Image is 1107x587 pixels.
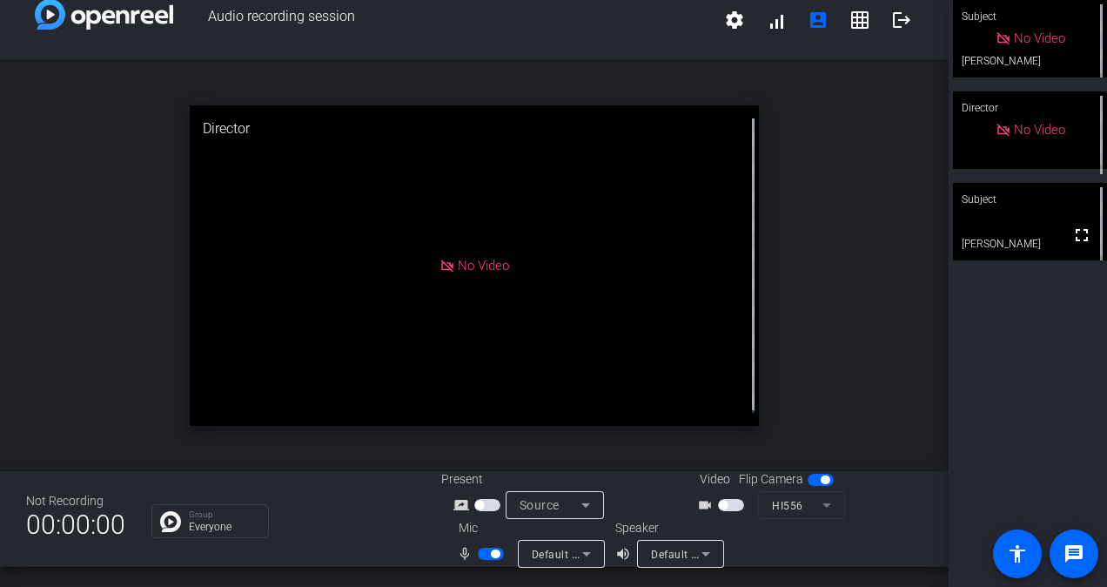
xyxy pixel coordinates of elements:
[849,10,870,30] mat-icon: grid_on
[697,495,718,516] mat-icon: videocam_outline
[26,492,125,510] div: Not Recording
[953,91,1107,125] div: Director
[953,183,1107,216] div: Subject
[457,543,478,564] mat-icon: mic_none
[441,470,615,489] div: Present
[453,495,474,516] mat-icon: screen_share_outline
[615,543,636,564] mat-icon: volume_up
[700,470,730,489] span: Video
[520,498,560,512] span: Source
[189,522,259,532] p: Everyone
[1007,543,1028,564] mat-icon: accessibility
[651,547,851,561] span: Default - Speakers (2- Realtek(R) Audio)
[1071,225,1092,246] mat-icon: fullscreen
[26,503,125,546] span: 00:00:00
[1063,543,1084,564] mat-icon: message
[532,547,776,561] span: Default - Microphone Array (2- Realtek(R) Audio)
[724,10,745,30] mat-icon: settings
[891,10,912,30] mat-icon: logout
[441,519,615,537] div: Mic
[160,511,181,532] img: Chat Icon
[1014,122,1065,138] span: No Video
[190,105,759,152] div: Director
[739,470,803,489] span: Flip Camera
[1014,30,1065,46] span: No Video
[458,258,509,273] span: No Video
[615,519,720,537] div: Speaker
[189,510,259,519] p: Group
[808,10,829,30] mat-icon: account_box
